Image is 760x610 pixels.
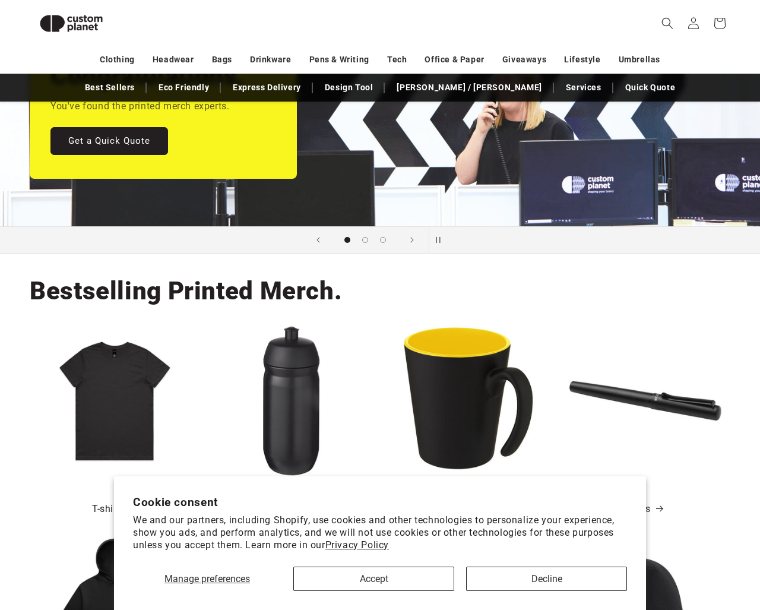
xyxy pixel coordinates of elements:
p: We and our partners, including Shopify, use cookies and other technologies to personalize your ex... [133,514,627,551]
a: Design Tool [319,77,379,98]
a: Best Sellers [79,77,141,98]
a: Office & Paper [425,49,484,70]
a: Clothing [100,49,135,70]
a: Tech [387,49,407,70]
button: Previous slide [305,227,331,253]
button: Accept [293,567,454,591]
a: Headwear [153,49,194,70]
button: Decline [466,567,627,591]
img: HydroFlex™ 500 ml squeezy sport bottle [216,325,368,477]
a: T-shirts [92,501,137,518]
a: Eco Friendly [153,77,215,98]
a: Giveaways [502,49,546,70]
a: Lifestyle [564,49,600,70]
img: Custom Planet [30,5,113,42]
button: Manage preferences [133,567,281,591]
a: Drinkware [250,49,291,70]
iframe: Chat Widget [556,482,760,610]
a: Pens & Writing [309,49,369,70]
button: Load slide 1 of 3 [338,231,356,249]
a: Umbrellas [619,49,660,70]
a: [PERSON_NAME] / [PERSON_NAME] [391,77,547,98]
a: Get a Quick Quote [50,127,168,154]
img: Oli 360 ml ceramic mug with handle [392,325,544,477]
h2: Cookie consent [133,495,627,509]
button: Load slide 3 of 3 [374,231,392,249]
summary: Search [654,10,680,36]
h2: Bestselling Printed Merch. [30,275,342,307]
span: Manage preferences [164,573,250,584]
a: Quick Quote [619,77,682,98]
a: Bags [212,49,232,70]
button: Next slide [399,227,425,253]
button: Pause slideshow [429,227,455,253]
button: Load slide 2 of 3 [356,231,374,249]
a: Express Delivery [227,77,307,98]
p: You've found the printed merch experts. [50,98,229,115]
a: Services [560,77,607,98]
a: Privacy Policy [325,539,389,551]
